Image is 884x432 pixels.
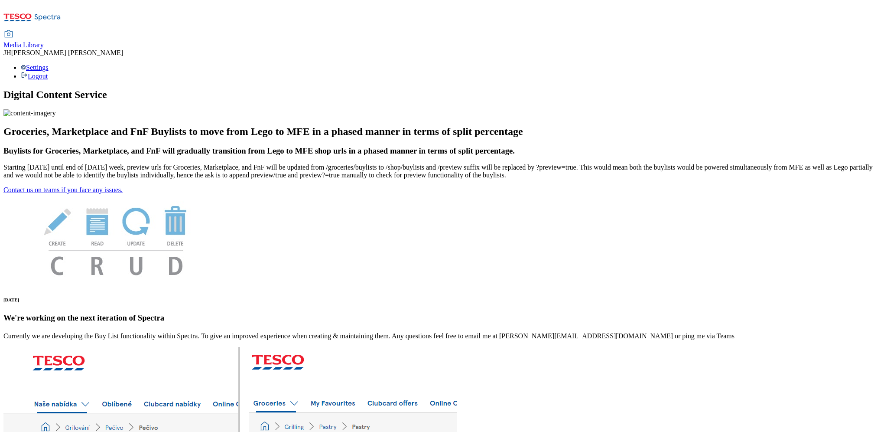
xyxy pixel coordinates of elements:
[3,146,881,156] h3: Buylists for Groceries, Marketplace, and FnF will gradually transition from Lego to MFE shop urls...
[21,64,49,71] a: Settings
[11,49,123,56] span: [PERSON_NAME] [PERSON_NAME]
[3,164,881,179] p: Starting [DATE] until end of [DATE] week, preview urls for Groceries, Marketplace, and FnF will b...
[3,313,881,323] h3: We're working on the next iteration of Spectra
[3,31,44,49] a: Media Library
[3,126,881,137] h2: Groceries, Marketplace and FnF Buylists to move from Lego to MFE in a phased manner in terms of s...
[3,194,229,285] img: News Image
[3,186,123,193] a: Contact us on teams if you face any issues.
[3,49,11,56] span: JH
[3,41,44,49] span: Media Library
[3,109,56,117] img: content-imagery
[21,72,48,80] a: Logout
[3,89,881,101] h1: Digital Content Service
[3,332,881,340] p: Currently we are developing the Buy List functionality within Spectra. To give an improved experi...
[3,297,881,302] h6: [DATE]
